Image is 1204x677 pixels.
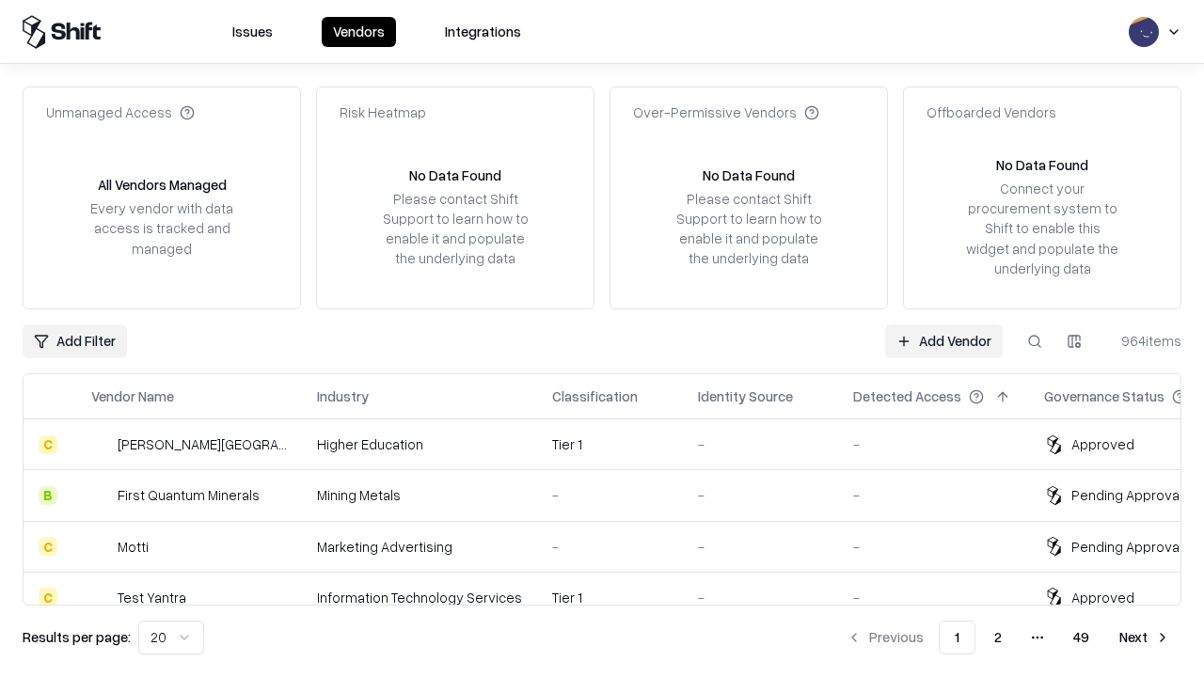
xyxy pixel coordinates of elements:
[835,621,1181,654] nav: pagination
[118,434,287,454] div: [PERSON_NAME][GEOGRAPHIC_DATA]
[885,324,1003,358] a: Add Vendor
[221,17,284,47] button: Issues
[853,485,1014,505] div: -
[927,102,1056,122] div: Offboarded Vendors
[698,588,823,607] div: -
[91,435,110,454] img: Reichman University
[1106,331,1181,351] div: 964 items
[434,17,532,47] button: Integrations
[118,588,186,607] div: Test Yantra
[317,434,522,454] div: Higher Education
[317,537,522,557] div: Marketing Advertising
[39,486,57,505] div: B
[118,485,260,505] div: First Quantum Minerals
[1071,434,1134,454] div: Approved
[409,165,501,185] div: No Data Found
[317,588,522,607] div: Information Technology Services
[91,588,110,606] img: Test Yantra
[98,175,227,195] div: All Vendors Managed
[91,486,110,505] img: First Quantum Minerals
[23,324,127,358] button: Add Filter
[39,537,57,556] div: C
[1058,621,1104,654] button: 49
[703,165,795,185] div: No Data Found
[853,434,1014,454] div: -
[1071,485,1182,505] div: Pending Approval
[552,588,668,607] div: Tier 1
[853,537,1014,557] div: -
[1071,537,1182,557] div: Pending Approval
[340,102,426,122] div: Risk Heatmap
[552,386,638,406] div: Classification
[964,179,1120,278] div: Connect your procurement system to Shift to enable this widget and populate the underlying data
[118,537,149,557] div: Motti
[91,386,174,406] div: Vendor Name
[39,435,57,454] div: C
[1108,621,1181,654] button: Next
[698,537,823,557] div: -
[322,17,396,47] button: Vendors
[84,198,240,258] div: Every vendor with data access is tracked and managed
[91,537,110,556] img: Motti
[698,434,823,454] div: -
[633,102,819,122] div: Over-Permissive Vendors
[996,155,1088,175] div: No Data Found
[552,485,668,505] div: -
[671,189,827,269] div: Please contact Shift Support to learn how to enable it and populate the underlying data
[939,621,975,654] button: 1
[698,485,823,505] div: -
[552,537,668,557] div: -
[979,621,1017,654] button: 2
[853,588,1014,607] div: -
[317,386,369,406] div: Industry
[1044,386,1164,406] div: Governance Status
[39,588,57,606] div: C
[317,485,522,505] div: Mining Metals
[377,189,533,269] div: Please contact Shift Support to learn how to enable it and populate the underlying data
[552,434,668,454] div: Tier 1
[1071,588,1134,607] div: Approved
[853,386,961,406] div: Detected Access
[698,386,793,406] div: Identity Source
[23,627,131,647] p: Results per page:
[46,102,195,122] div: Unmanaged Access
